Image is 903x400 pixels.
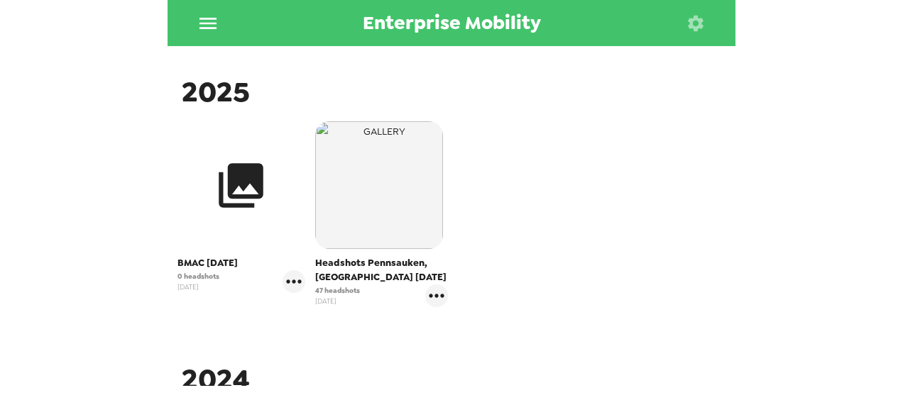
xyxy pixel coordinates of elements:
[425,284,448,307] button: gallery menu
[315,285,360,296] span: 47 headshots
[363,13,541,33] span: Enterprise Mobility
[177,271,219,282] span: 0 headshots
[315,121,443,249] img: gallery
[182,73,250,111] span: 2025
[315,256,449,284] span: Headshots Pennsauken, [GEOGRAPHIC_DATA] [DATE]
[177,256,305,270] span: BMAC [DATE]
[315,296,360,306] span: [DATE]
[182,360,250,398] span: 2024
[177,282,219,292] span: [DATE]
[283,270,305,293] button: gallery menu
